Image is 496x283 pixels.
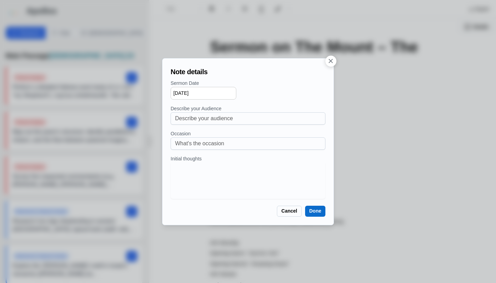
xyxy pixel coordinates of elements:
[171,80,325,87] p: Sermon Date
[175,113,321,124] input: Describe your audience
[171,130,325,137] p: Occasion
[171,67,325,77] h2: Note details
[171,105,325,112] p: Describe your Audience
[171,155,325,162] p: Initial thoughts
[462,249,488,275] iframe: Drift Widget Chat Controller
[175,138,321,149] input: What's the occasion
[277,206,302,217] button: Cancel
[305,206,325,217] button: Done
